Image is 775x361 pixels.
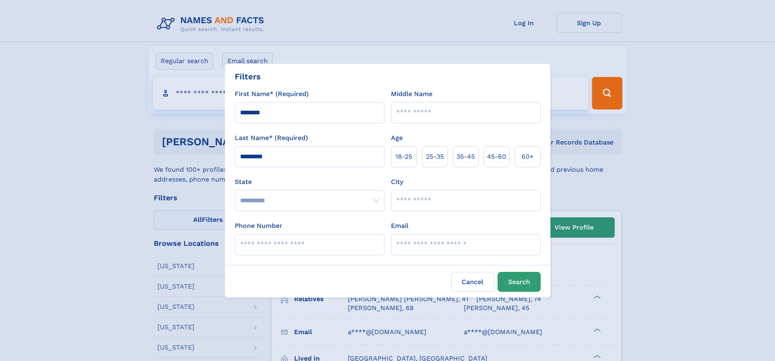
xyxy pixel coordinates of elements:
label: Cancel [451,272,494,292]
label: Email [391,221,408,231]
span: 45‑60 [487,152,506,162]
div: Filters [235,70,261,83]
button: Search [498,272,541,292]
label: Phone Number [235,221,282,231]
label: Age [391,133,403,143]
label: City [391,177,403,187]
label: First Name* (Required) [235,89,309,99]
label: Middle Name [391,89,432,99]
span: 35‑45 [456,152,475,162]
span: 18‑25 [395,152,412,162]
span: 25‑35 [426,152,444,162]
label: Last Name* (Required) [235,133,308,143]
span: 60+ [522,152,534,162]
label: State [235,177,384,187]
